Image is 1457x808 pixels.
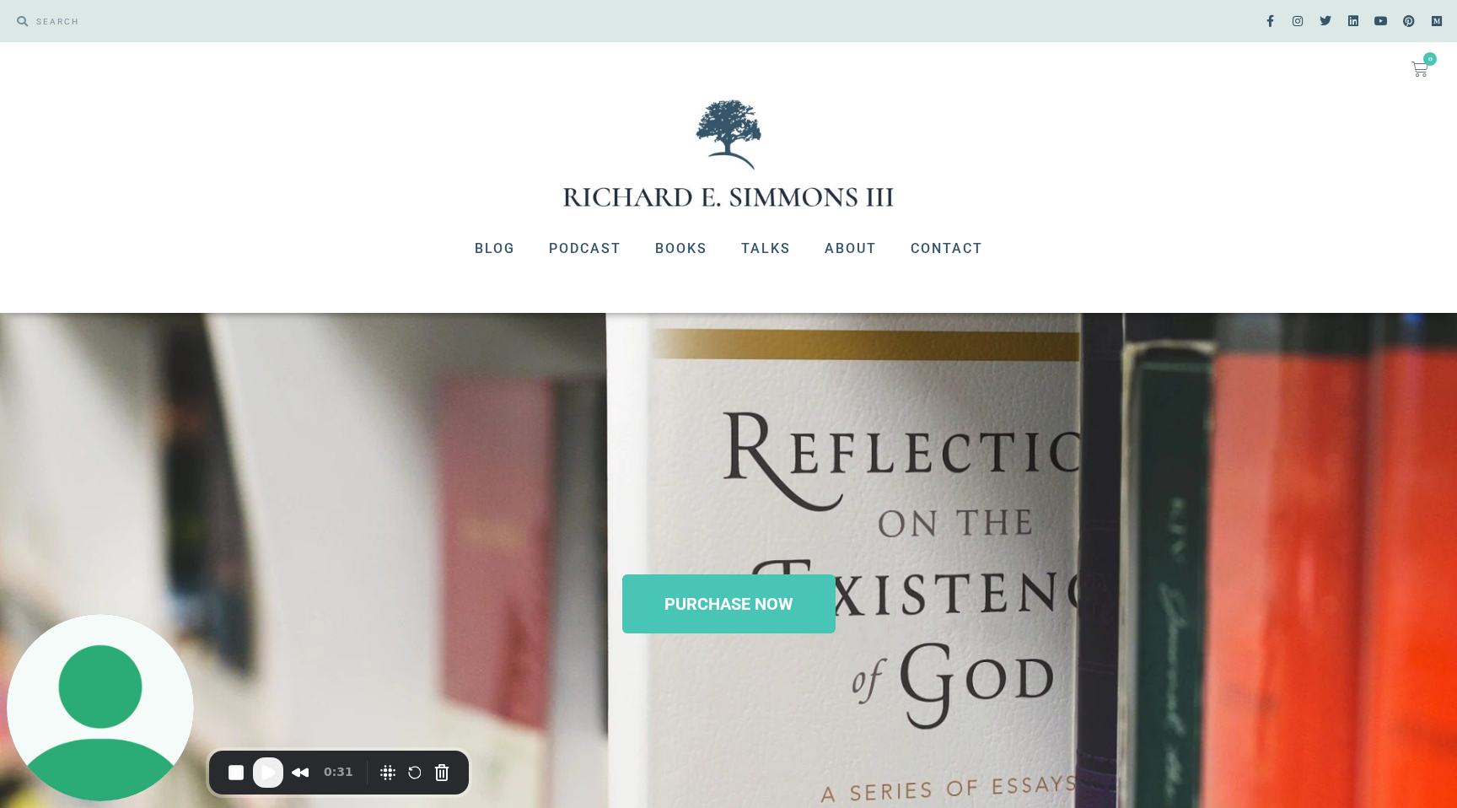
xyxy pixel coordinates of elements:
a: PURCHASE NOW [622,574,836,633]
a: Blog [458,227,532,271]
span: 0 [1423,52,1437,66]
a: About [808,227,894,271]
a: Talks [724,227,808,271]
input: SEARCH [28,8,720,34]
a: 0 [1391,51,1449,88]
a: Books [638,227,724,271]
a: Podcast [532,227,638,271]
span: PURCHASE NOW [664,595,793,612]
a: Contact [894,227,1000,271]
